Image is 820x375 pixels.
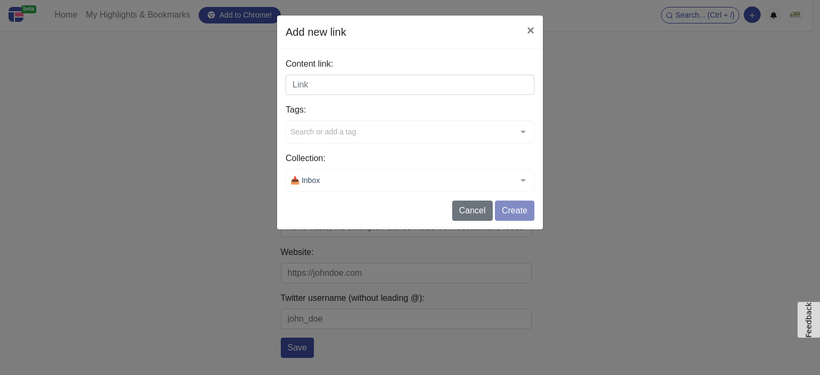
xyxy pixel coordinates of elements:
h5: Add new link [286,24,346,40]
label: Collection: [286,152,534,165]
button: Create [495,201,534,221]
button: Cancel [452,201,493,221]
span: 📥 Inbox [290,174,320,186]
label: Tags: [286,103,534,116]
label: Content link: [286,58,534,70]
button: Close [518,15,543,45]
span: Feedback [805,302,813,338]
span: Search or add a tag [290,125,356,138]
input: Link [286,75,534,95]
